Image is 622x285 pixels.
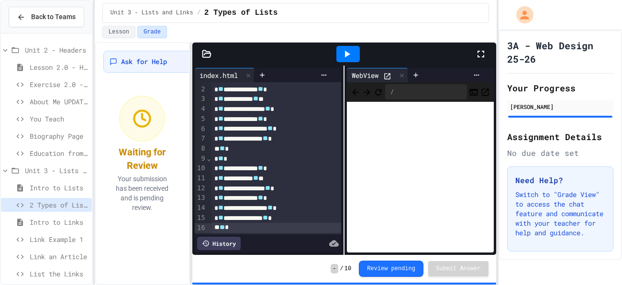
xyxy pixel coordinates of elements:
div: History [197,237,241,250]
span: About Me UPDATE with Headers [30,97,88,107]
span: Fold line [207,154,211,162]
div: 2 [195,85,207,95]
div: 8 [195,144,207,154]
div: No due date set [507,147,613,159]
span: Link an Article [30,252,88,262]
span: 10 [344,265,351,273]
span: Back to Teams [31,12,76,22]
span: Ask for Help [121,57,167,66]
span: - [331,264,338,274]
span: Unit 3 - Lists and Links [111,9,193,17]
span: Education from Scratch [30,148,88,158]
p: Switch to "Grade View" to access the chat feature and communicate with your teacher for help and ... [515,190,605,238]
span: Intro to Links [30,217,88,227]
button: Refresh [374,86,383,98]
div: index.html [195,68,255,82]
div: 4 [195,104,207,114]
div: 10 [195,164,207,174]
div: / [385,84,466,99]
h2: Your Progress [507,81,613,95]
div: WebView [347,68,408,82]
div: My Account [506,4,536,26]
span: Back [351,86,360,98]
span: Unit 2 - Headers [25,45,88,55]
span: Forward [362,86,372,98]
div: 14 [195,203,207,213]
span: / [340,265,344,273]
button: Open in new tab [480,86,490,98]
span: Lesson 2.0 - Headers [30,62,88,72]
div: 7 [195,134,207,144]
div: index.html [195,70,243,80]
span: Unit 3 - Lists and Links [25,165,88,175]
button: Lesson [102,26,135,38]
span: Exercise 2.0 - Header Practice [30,79,88,89]
div: [PERSON_NAME] [510,102,611,111]
div: 5 [195,114,207,124]
span: You Teach [30,114,88,124]
h1: 3A - Web Design 25-26 [507,39,613,66]
div: 15 [195,213,207,223]
span: Intro to Lists [30,183,88,193]
button: Review pending [359,261,423,277]
span: 2 Types of Lists [204,7,278,19]
span: Link Example 1 [30,234,88,244]
div: 9 [195,154,207,164]
div: 16 [195,223,207,233]
button: Console [469,86,478,98]
div: Waiting for Review [109,145,176,172]
div: 3 [195,94,207,104]
div: 13 [195,193,207,203]
span: Biography Page [30,131,88,141]
span: 2 Types of Lists [30,200,88,210]
button: Submit Answer [428,261,489,276]
span: List the Links [30,269,88,279]
p: Your submission has been received and is pending review. [109,174,176,212]
div: 11 [195,174,207,184]
button: Back to Teams [9,7,84,27]
div: 12 [195,184,207,194]
div: WebView [347,70,383,80]
div: 6 [195,124,207,134]
h2: Assignment Details [507,130,613,143]
h3: Need Help? [515,175,605,186]
button: Grade [137,26,167,38]
span: / [197,9,200,17]
iframe: Web Preview [347,102,493,253]
span: Submit Answer [436,265,481,273]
